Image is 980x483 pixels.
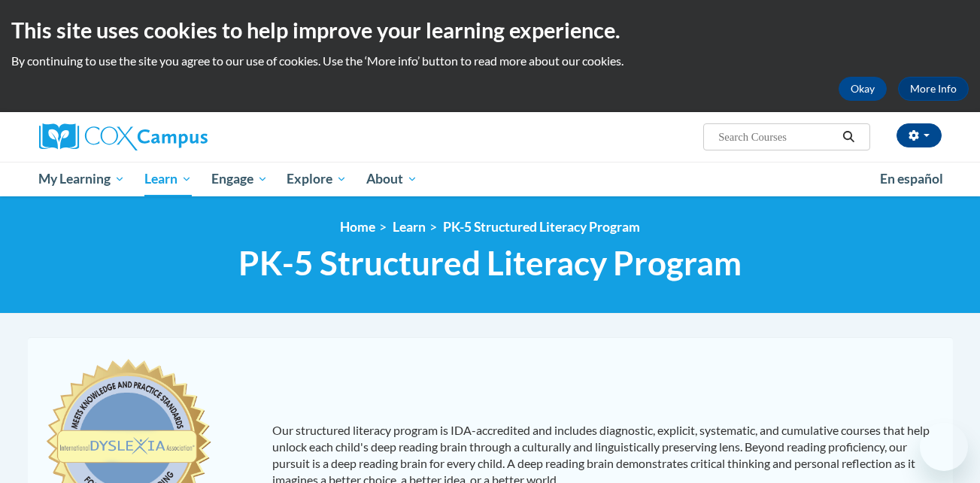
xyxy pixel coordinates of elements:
a: More Info [898,77,969,101]
span: My Learning [38,170,125,188]
div: Main menu [17,162,964,196]
span: About [366,170,417,188]
h2: This site uses cookies to help improve your learning experience. [11,15,969,45]
span: En español [880,171,943,187]
a: En español [870,163,953,195]
a: Engage [202,162,278,196]
img: Cox Campus [39,123,208,150]
span: Learn [144,170,192,188]
a: Home [340,219,375,235]
iframe: Button to launch messaging window [920,423,968,471]
a: Learn [393,219,426,235]
a: PK-5 Structured Literacy Program [443,219,640,235]
button: Okay [839,77,887,101]
span: Explore [287,170,347,188]
a: Learn [135,162,202,196]
input: Search Courses [717,128,837,146]
span: PK-5 Structured Literacy Program [238,243,742,283]
a: About [357,162,427,196]
p: By continuing to use the site you agree to our use of cookies. Use the ‘More info’ button to read... [11,53,969,69]
a: My Learning [29,162,135,196]
a: Explore [277,162,357,196]
a: Cox Campus [39,123,325,150]
span: Engage [211,170,268,188]
button: Search [837,128,860,146]
button: Account Settings [897,123,942,147]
